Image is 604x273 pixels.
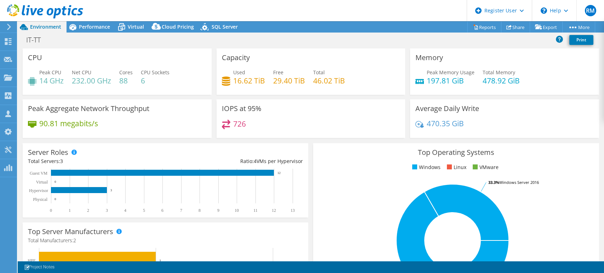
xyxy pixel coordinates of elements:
a: Export [530,22,563,33]
h3: Average Daily Write [415,105,479,112]
span: Peak CPU [39,69,61,76]
text: 4 [124,208,126,213]
div: Ratio: VMs per Hypervisor [166,157,303,165]
h3: Server Roles [28,149,68,156]
span: Total Memory [483,69,515,76]
h4: 478.92 GiB [483,77,520,85]
text: 0 [50,208,52,213]
h4: 6 [141,77,169,85]
text: 3 [110,188,112,192]
text: 1 [69,208,71,213]
h4: 197.81 GiB [427,77,474,85]
span: Used [233,69,245,76]
span: CPU Sockets [141,69,169,76]
text: 12 [277,171,281,175]
h4: 726 [233,120,246,128]
text: Physical [33,197,47,202]
h4: Total Manufacturers: [28,237,303,244]
h3: Capacity [222,54,250,62]
li: Windows [410,163,441,171]
span: Total [313,69,325,76]
span: Cloud Pricing [162,23,194,30]
h3: IOPS at 95% [222,105,261,112]
text: Virtual [36,180,48,185]
tspan: 33.3% [488,180,499,185]
text: Guest VM [30,171,47,176]
span: SQL Server [212,23,238,30]
span: Virtual [128,23,144,30]
tspan: Windows Server 2016 [499,180,539,185]
span: Cores [119,69,133,76]
li: Linux [445,163,466,171]
text: 11 [253,208,258,213]
h1: IT-TT [23,36,52,44]
h3: Peak Aggregate Network Throughput [28,105,149,112]
h3: Top Operating Systems [318,149,593,156]
span: 3 [60,158,63,164]
h4: 88 [119,77,133,85]
span: Free [273,69,283,76]
h4: 232.00 GHz [72,77,111,85]
span: 2 [73,237,76,244]
h4: 16.62 TiB [233,77,265,85]
h3: Top Server Manufacturers [28,228,113,236]
span: Performance [79,23,110,30]
text: 5 [143,208,145,213]
text: 0 [54,197,56,201]
a: Print [569,35,593,45]
text: 6 [161,208,163,213]
text: 10 [235,208,239,213]
text: HPE [28,258,36,263]
text: 7 [180,208,182,213]
h3: Memory [415,54,443,62]
span: 4 [254,158,257,164]
h3: CPU [28,54,42,62]
li: VMware [471,163,499,171]
text: 12 [272,208,276,213]
h4: 470.35 GiB [427,120,464,127]
h4: 46.02 TiB [313,77,345,85]
text: 8 [199,208,201,213]
text: 3 [106,208,108,213]
svg: \n [541,7,547,14]
a: More [562,22,595,33]
a: Share [501,22,530,33]
a: Reports [467,22,501,33]
h4: 14 GHz [39,77,64,85]
text: 9 [217,208,219,213]
span: Environment [30,23,61,30]
div: Total Servers: [28,157,166,165]
h4: 90.81 megabits/s [39,120,98,127]
text: Hypervisor [29,188,48,193]
text: 2 [87,208,89,213]
a: Project Notes [19,263,59,272]
span: Peak Memory Usage [427,69,474,76]
text: 1 [159,259,161,263]
h4: 29.40 TiB [273,77,305,85]
span: RM [585,5,596,16]
span: Net CPU [72,69,91,76]
text: 13 [291,208,295,213]
text: 0 [54,180,56,184]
